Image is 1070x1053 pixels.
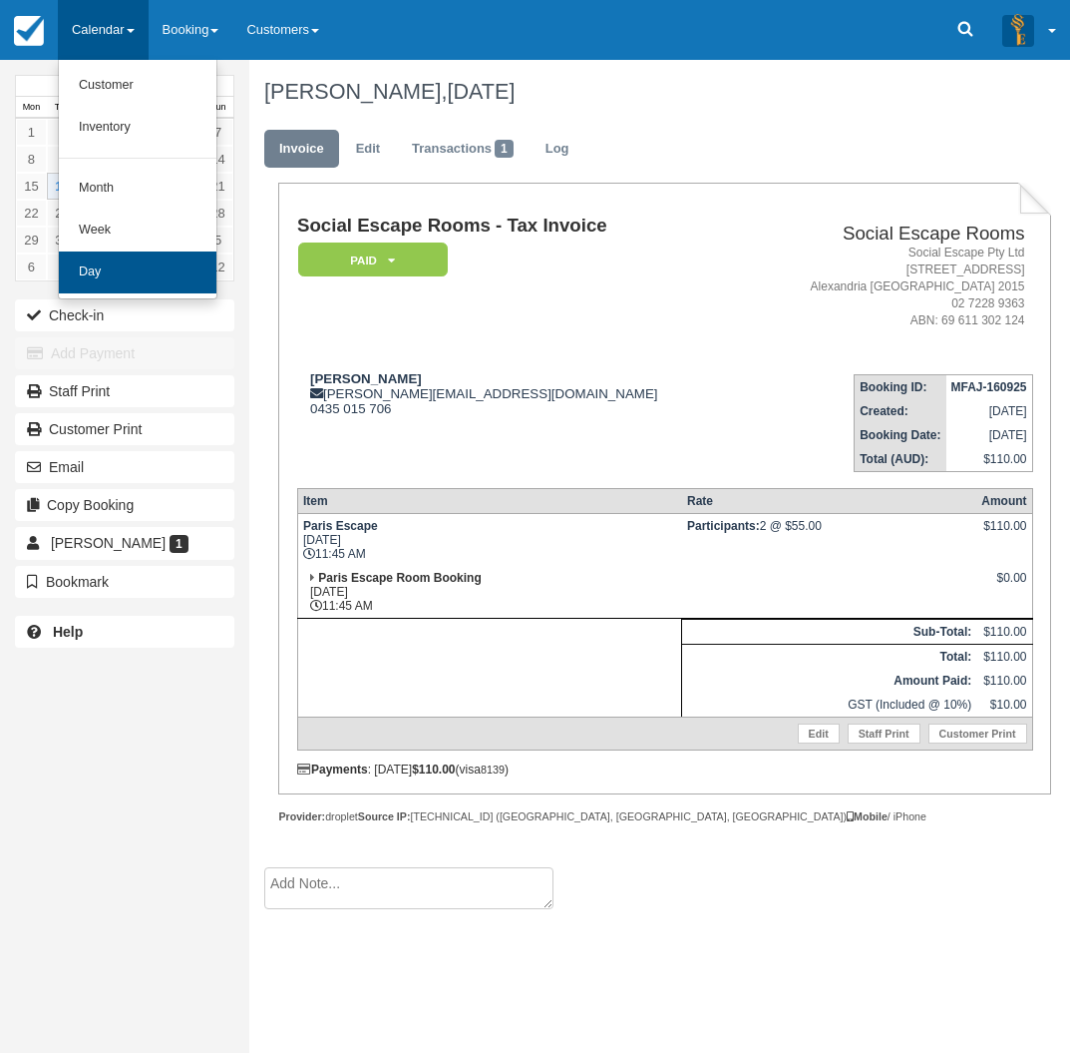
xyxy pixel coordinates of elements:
h1: Social Escape Rooms - Tax Invoice [297,216,746,237]
a: 21 [202,173,233,200]
small: 8139 [481,764,505,776]
th: Sun [202,97,233,119]
th: Amount [976,488,1032,513]
td: [DATE] [946,423,1033,447]
th: Booking Date: [855,423,946,447]
td: $110.00 [976,669,1032,693]
th: Created: [855,399,946,423]
a: 29 [16,227,47,254]
th: Sub-Total: [682,619,976,644]
td: $110.00 [976,644,1032,669]
a: Day [59,252,216,293]
th: Rate [682,488,976,513]
strong: Mobile [847,810,888,822]
a: 7 [202,119,233,146]
th: Total: [682,644,976,669]
a: Help [15,616,234,648]
span: 1 [170,535,188,553]
td: 2 @ $55.00 [682,513,976,566]
a: Edit [798,724,840,744]
a: Customer Print [928,724,1027,744]
button: Copy Booking [15,489,234,521]
span: [PERSON_NAME] [51,535,166,551]
a: Week [59,210,216,252]
div: : [DATE] (visa ) [297,763,1033,777]
h2: Social Escape Rooms [754,224,1025,245]
a: 16 [47,173,78,200]
a: Staff Print [848,724,920,744]
a: 15 [16,173,47,200]
a: 9 [47,146,78,173]
strong: MFAJ-160925 [951,380,1027,394]
a: 8 [16,146,47,173]
a: 7 [47,254,78,280]
img: checkfront-main-nav-mini-logo.png [14,16,44,46]
span: 1 [495,140,514,158]
a: 1 [16,119,47,146]
a: Transactions1 [397,130,529,169]
strong: $110.00 [412,763,455,777]
img: A3 [1002,14,1034,46]
td: [DATE] 11:45 AM [297,513,682,566]
strong: [PERSON_NAME] [310,371,422,386]
a: 22 [16,200,47,227]
div: $0.00 [981,571,1026,601]
address: Social Escape Pty Ltd [STREET_ADDRESS] Alexandria [GEOGRAPHIC_DATA] 2015 02 7228 9363 ABN: 69 611... [754,245,1025,330]
a: 2 [47,119,78,146]
a: [PERSON_NAME] 1 [15,527,234,559]
h1: [PERSON_NAME], [264,80,1037,104]
td: $110.00 [946,447,1033,472]
a: Log [531,130,584,169]
a: Paid [297,242,441,278]
a: Staff Print [15,375,234,407]
td: $10.00 [976,693,1032,718]
b: Help [53,624,83,640]
a: 23 [47,200,78,227]
a: 5 [202,227,233,254]
button: Check-in [15,299,234,331]
strong: Participants [687,519,760,533]
ul: Calendar [58,60,217,299]
a: Customer Print [15,413,234,445]
strong: Paris Escape Room Booking [318,571,481,585]
th: Tue [47,97,78,119]
td: GST (Included @ 10%) [682,693,976,718]
th: Mon [16,97,47,119]
th: Total (AUD): [855,447,946,472]
strong: Paris Escape [303,519,378,533]
td: [DATE] [946,399,1033,423]
a: Customer [59,65,216,107]
a: 30 [47,227,78,254]
strong: Provider: [278,810,325,822]
em: Paid [298,243,448,277]
a: Inventory [59,107,216,149]
a: 14 [202,146,233,173]
div: $110.00 [981,519,1026,549]
a: 28 [202,200,233,227]
button: Email [15,451,234,483]
a: Edit [341,130,395,169]
strong: Source IP: [358,810,411,822]
span: [DATE] [447,79,515,104]
div: [PERSON_NAME][EMAIL_ADDRESS][DOMAIN_NAME] 0435 015 706 [297,371,746,416]
a: Invoice [264,130,339,169]
th: Booking ID: [855,374,946,399]
button: Add Payment [15,337,234,369]
a: Month [59,168,216,210]
div: droplet [TECHNICAL_ID] ([GEOGRAPHIC_DATA], [GEOGRAPHIC_DATA], [GEOGRAPHIC_DATA]) / iPhone [278,809,1051,824]
th: Amount Paid: [682,669,976,693]
strong: Payments [297,763,368,777]
td: [DATE] 11:45 AM [297,566,682,619]
button: Bookmark [15,566,234,598]
th: Item [297,488,682,513]
a: 6 [16,254,47,280]
a: 12 [202,254,233,280]
td: $110.00 [976,619,1032,644]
